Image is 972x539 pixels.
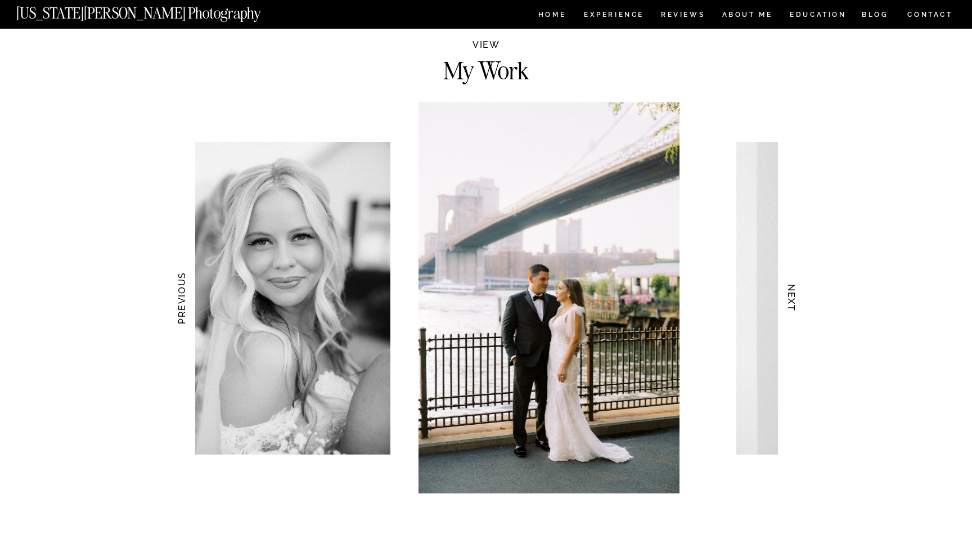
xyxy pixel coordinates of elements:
h2: VIEW [459,41,514,53]
a: [US_STATE][PERSON_NAME] Photography [16,6,299,15]
a: BLOG [862,11,889,21]
a: Experience [584,11,643,21]
h3: PREVIOUS [175,263,187,334]
a: HOME [536,11,568,21]
a: ABOUT ME [722,11,773,21]
a: REVIEWS [661,11,703,21]
a: CONTACT [907,8,953,21]
a: EDUCATION [789,11,848,21]
h3: NEXT [786,263,798,334]
h2: My Work [403,58,569,78]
